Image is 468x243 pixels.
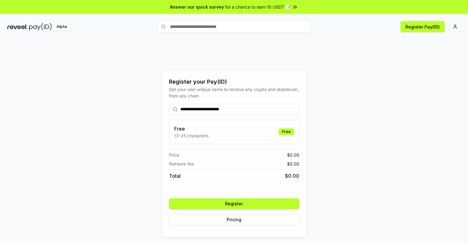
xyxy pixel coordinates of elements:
[174,125,209,132] h3: Free
[174,132,209,139] p: 13-25 characters
[225,4,291,10] span: for a chance to earn 10 USDT 📝
[169,172,181,180] span: Total
[169,152,179,158] span: Price
[169,161,194,167] span: Network fee
[53,23,70,31] div: Alpha
[285,172,299,180] span: $ 0.00
[169,214,299,225] button: Pricing
[169,198,299,209] button: Register
[401,21,445,32] button: Register Pay(ID)
[169,86,299,99] div: Get your own unique name to receive any crypto and stablecoin, from any chain
[7,23,28,31] img: reveel_dark
[287,161,299,167] span: $ 0.00
[29,23,52,31] img: pay_id
[279,128,294,135] div: Free
[170,4,224,10] span: Answer our quick survey
[169,78,299,86] div: Register your Pay(ID)
[287,152,299,158] span: $ 0.00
